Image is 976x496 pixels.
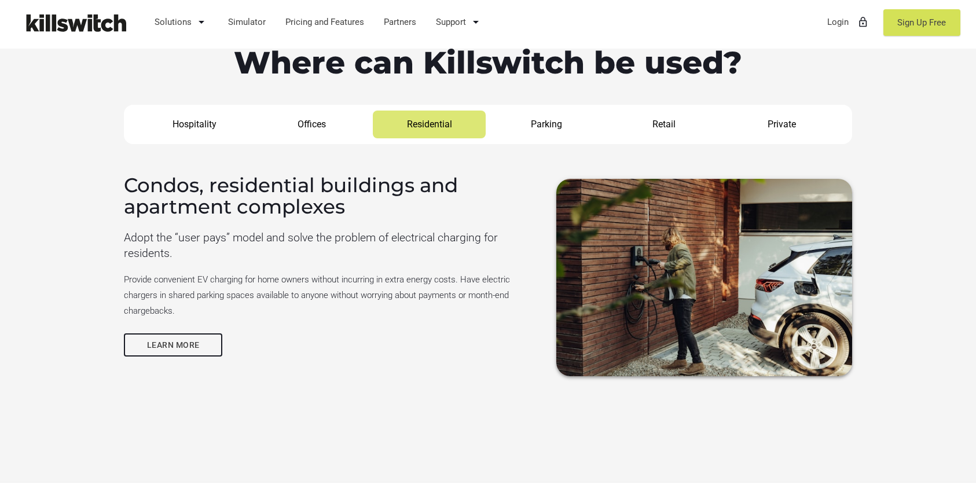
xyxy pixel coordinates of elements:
p: Provide convenient EV charging for home owners without incurring in extra energy costs. Have elec... [124,272,543,319]
a: Solutions [149,7,214,37]
a: Retail [608,111,721,138]
a: Learn more [124,333,222,357]
h4: Condos, residential buildings and apartment complexes [124,175,543,218]
h2: Where can Killswitch be used? [124,44,852,81]
a: Support [431,7,489,37]
a: Simulator [223,7,271,37]
a: Sign Up Free [883,9,960,36]
a: Loginlock_outline [822,7,875,37]
p: Adopt the “user pays” model and solve the problem of electrical charging for residents. [124,230,543,261]
a: Offices [255,111,368,138]
a: Residential [373,111,486,138]
a: Pricing and Features [280,7,370,37]
img: EV Charging Station at Residential Building [556,179,852,376]
img: Killswitch [17,9,133,37]
a: Private [725,111,838,138]
a: Partners [379,7,422,37]
a: Hospitality [138,111,251,138]
i: lock_outline [857,8,869,36]
i: arrow_drop_down [195,8,208,36]
a: Parking [490,111,603,138]
i: arrow_drop_down [469,8,483,36]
